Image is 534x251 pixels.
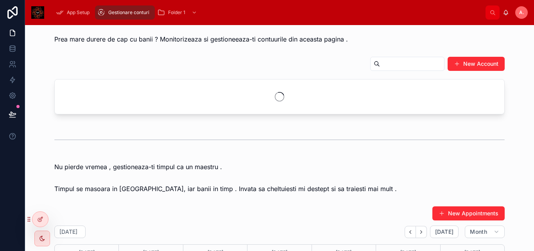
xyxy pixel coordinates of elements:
a: Folder 1 [155,5,201,20]
button: [DATE] [430,226,459,238]
div: scrollable content [50,4,486,21]
span: Month [470,228,487,235]
span: [DATE] [435,228,453,235]
span: A. [519,9,524,16]
span: Gestionare conturi [108,9,149,16]
span: App Setup [67,9,90,16]
button: Next [416,226,427,238]
span: Nu pierde vremea , gestioneaza-ti timpul ca un maestru . [54,163,222,171]
a: Gestionare conturi [95,5,155,20]
span: Prea mare durere de cap cu banii ? Monitorizeaza si gestioneeaza-ti contuurile din aceasta pagina . [54,35,348,43]
span: Folder 1 [168,9,185,16]
button: Month [465,226,505,238]
a: App Setup [54,5,95,20]
img: App logo [31,6,44,19]
button: New Account [448,57,505,71]
h2: [DATE] [59,228,77,236]
button: Back [405,226,416,238]
span: Timpul se masoara in [GEOGRAPHIC_DATA], iar banii in timp . Invata sa cheltuiesti mi destept si s... [54,185,397,193]
button: New Appointments [432,206,505,220]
